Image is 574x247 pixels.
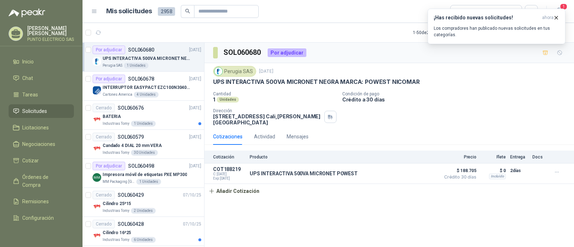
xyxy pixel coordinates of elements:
div: 1 Unidades [124,63,149,68]
p: Los compradores han publicado nuevas solicitudes en tus categorías. [434,25,559,38]
p: [PERSON_NAME] [PERSON_NAME] [27,26,74,36]
a: Chat [9,71,74,85]
div: 1 Unidades [131,121,156,127]
span: Cotizar [22,157,39,165]
div: Por adjudicar [93,46,125,54]
span: Remisiones [22,198,49,205]
p: MM Packaging [GEOGRAPHIC_DATA] [103,179,135,185]
p: 07/10/25 [183,221,201,228]
span: Tareas [22,91,38,99]
p: INTERRUPTOR EASYPACT EZC100N3040C 40AMP 25K [PERSON_NAME] [103,84,192,91]
a: Configuración [9,211,74,225]
p: Cantidad [213,91,337,96]
a: Negociaciones [9,137,74,151]
div: 1 - 50 de 2623 [413,27,460,38]
p: Cilindro 25*15 [103,200,131,207]
p: Dirección [213,108,321,113]
p: SOL060680 [128,47,154,52]
p: SOL060678 [128,76,154,81]
div: 6 Unidades [131,237,156,243]
img: Company Logo [93,86,101,95]
span: $ 188.705 [441,166,476,175]
p: Impresora móvil de etiquetas PXE MP300 [103,171,187,178]
a: Por adjudicarSOL060680[DATE] Company LogoUPS INTERACTIVA 500VA MICRONET NEGRA MARCA: POWEST NICOM... [83,43,204,72]
p: Cilindro 16*25 [103,229,131,236]
span: search [185,9,190,14]
img: Company Logo [93,173,101,182]
span: Configuración [22,214,54,222]
p: $ 0 [481,166,506,175]
p: SOL060428 [118,222,144,227]
a: CerradoSOL060579[DATE] Company LogoCandado 4 DIAL 20 mm VERAIndustrias Tomy30 Unidades [83,130,204,159]
p: [DATE] [189,47,201,53]
img: Company Logo [215,67,222,75]
p: Condición de pago [342,91,571,96]
div: Perugia SAS [213,66,256,77]
p: [DATE] [189,105,201,111]
a: Licitaciones [9,121,74,134]
span: Solicitudes [22,107,47,115]
p: [DATE] [189,163,201,170]
img: Company Logo [93,202,101,211]
p: COT188219 [213,166,245,172]
div: Cotizaciones [213,133,243,141]
p: Industrias Tomy [103,237,130,243]
button: 1 [552,5,565,18]
img: Logo peakr [9,9,45,17]
a: Solicitudes [9,104,74,118]
div: Cerrado [93,133,115,141]
p: Perugia SAS [103,63,122,68]
span: Inicio [22,58,34,66]
span: Negociaciones [22,140,55,148]
p: Precio [441,155,476,160]
span: Licitaciones [22,124,49,132]
p: SOL060498 [128,163,154,168]
span: Órdenes de Compra [22,173,67,189]
p: SOL060579 [118,134,144,139]
a: CerradoSOL06042907/10/25 Company LogoCilindro 25*15Industrias Tomy2 Unidades [83,188,204,217]
button: Añadir Cotización [204,184,263,198]
p: 1 [213,96,215,103]
p: [STREET_ADDRESS] Cali , [PERSON_NAME][GEOGRAPHIC_DATA] [213,113,321,125]
p: Industrias Tomy [103,208,130,214]
p: Flete [481,155,506,160]
img: Company Logo [93,57,101,66]
p: [DATE] [259,68,273,75]
a: Inicio [9,55,74,68]
span: ahora [542,15,554,21]
div: Cerrado [93,220,115,228]
a: CerradoSOL06042807/10/25 Company LogoCilindro 16*25Industrias Tomy6 Unidades [83,217,204,246]
p: Industrias Tomy [103,150,130,156]
p: UPS INTERACTIVA 500VA MICRONET NEGRA MARCA: POWEST NICOMAR [103,55,192,62]
h3: ¡Has recibido nuevas solicitudes! [434,15,539,21]
div: Mensajes [287,133,309,141]
div: Unidades [217,97,239,103]
div: Por adjudicar [268,48,306,57]
a: CerradoSOL060676[DATE] Company LogoBATERIAIndustrias Tomy1 Unidades [83,101,204,130]
p: BATERIA [103,113,121,120]
p: Candado 4 DIAL 20 mm VERA [103,142,162,149]
p: Docs [532,155,547,160]
div: Cerrado [93,191,115,199]
span: Chat [22,74,33,82]
p: SOL060429 [118,193,144,198]
a: Cotizar [9,154,74,167]
img: Company Logo [93,231,101,240]
a: Manuales y ayuda [9,228,74,241]
p: Cotización [213,155,245,160]
a: Tareas [9,88,74,101]
div: 2 Unidades [131,208,156,214]
img: Company Logo [93,115,101,124]
p: PUNTO ELECTRICO SAS [27,37,74,42]
span: C: [DATE] [213,172,245,176]
span: 2958 [158,7,175,16]
p: UPS INTERACTIVA 500VA MICRONET POWEST [250,171,358,176]
p: 07/10/25 [183,192,201,199]
div: 1 Unidades [136,179,161,185]
a: Por adjudicarSOL060498[DATE] Company LogoImpresora móvil de etiquetas PXE MP300MM Packaging [GEOG... [83,159,204,188]
div: Por adjudicar [93,162,125,170]
div: 30 Unidades [131,150,158,156]
div: Incluido [489,174,506,179]
p: Industrias Tomy [103,121,130,127]
div: Actividad [254,133,275,141]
